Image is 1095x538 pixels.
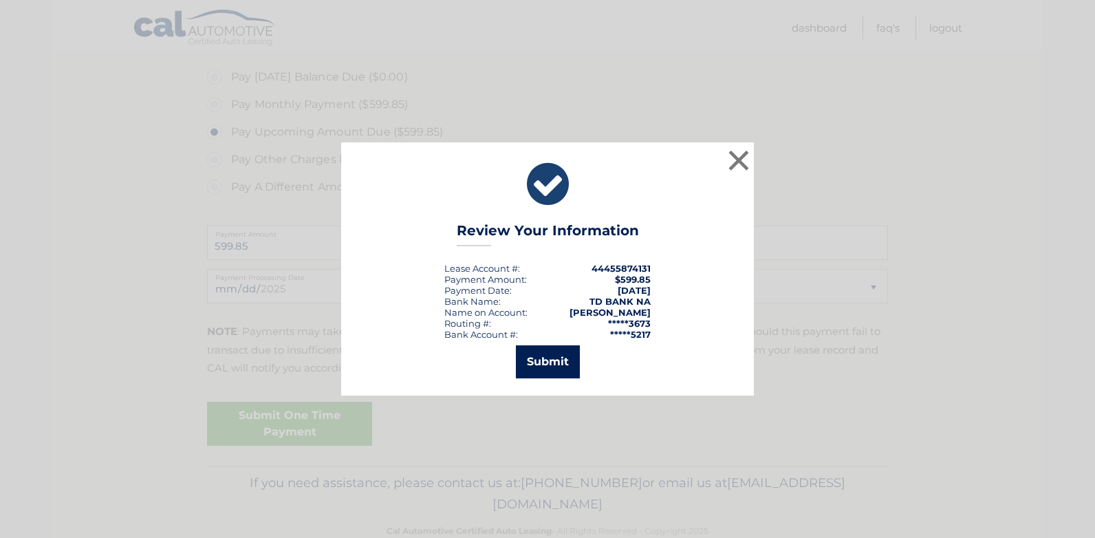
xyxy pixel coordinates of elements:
[615,274,651,285] span: $599.85
[618,285,651,296] span: [DATE]
[444,263,520,274] div: Lease Account #:
[592,263,651,274] strong: 44455874131
[516,345,580,378] button: Submit
[589,296,651,307] strong: TD BANK NA
[725,147,752,174] button: ×
[444,318,491,329] div: Routing #:
[444,329,518,340] div: Bank Account #:
[457,222,639,246] h3: Review Your Information
[570,307,651,318] strong: [PERSON_NAME]
[444,307,528,318] div: Name on Account:
[444,296,501,307] div: Bank Name:
[444,285,512,296] div: :
[444,285,510,296] span: Payment Date
[444,274,527,285] div: Payment Amount:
